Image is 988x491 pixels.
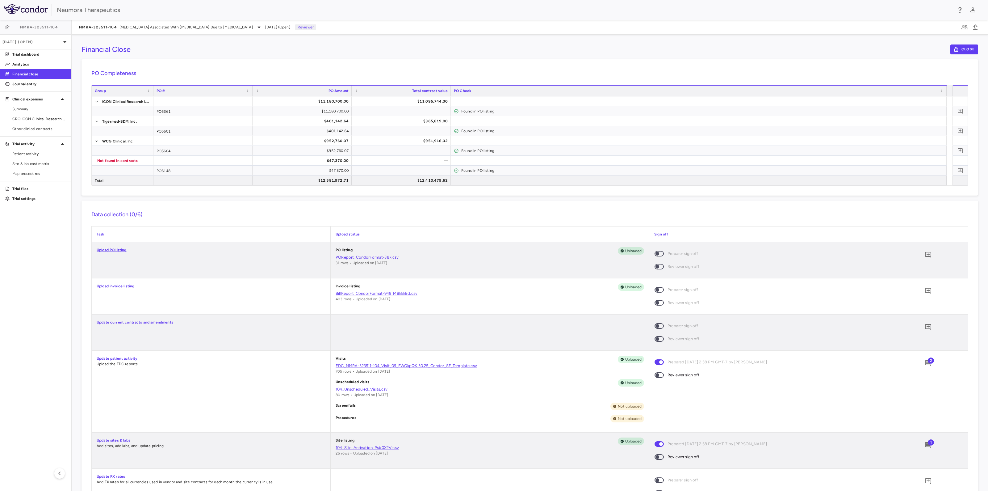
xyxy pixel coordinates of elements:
div: Found in PO listing [461,106,944,116]
span: Tigermed-BDM, Inc. [102,116,137,126]
span: Prepared [DATE] 2:38 PM GMT-7 by [PERSON_NAME] [668,441,767,447]
div: PO5601 [153,126,253,136]
span: NMRA-323511-104 [20,25,58,30]
div: Found in PO listing [461,146,944,156]
span: Preparer sign off [668,250,698,257]
span: NMRA-323511-104 [79,25,117,30]
div: $47,370.00 [258,156,349,166]
div: PO6148 [153,166,253,175]
span: 403 rows • Uploaded on [DATE] [336,297,390,301]
a: Update sites & labs [97,438,130,442]
p: Visits [336,356,346,363]
button: Add comment [956,127,965,135]
span: Uploaded [623,248,644,254]
span: Other clinical contracts [12,126,66,132]
button: Add comment [956,146,965,155]
p: Procedures [336,415,356,422]
button: Add comment [923,250,933,260]
svg: Add comment [924,360,932,367]
p: Trial activity [12,141,59,147]
p: Journal entry [12,81,66,87]
span: Group [95,89,106,93]
span: Map procedures [12,171,66,176]
span: WCG Clinical, Inc [102,136,133,146]
svg: Add comment [957,167,963,173]
span: Reviewer sign off [668,299,700,306]
p: Upload status [336,231,644,237]
p: Trial files [12,186,66,192]
a: 104_Site_Activation_Psb0X2V.csv [336,445,644,451]
div: Found in PO listing [461,126,944,136]
span: Summary [12,106,66,112]
p: Clinical expenses [12,96,59,102]
a: POReport_CondorFormat-387.csv [336,255,644,260]
p: PO listing [336,247,353,255]
p: Sign off [654,231,883,237]
span: Total [95,176,103,186]
span: Reviewer sign off [668,263,700,270]
span: CRO ICON Clinical Research Limited [12,116,66,122]
span: PO Check [454,89,471,93]
span: Not uploaded [615,404,644,409]
span: 2 [928,358,934,364]
p: Reviewer [295,24,316,30]
div: Neumora Therapeutics [57,5,952,15]
a: Upload PO listing [97,248,127,252]
span: ICON Clinical Research Limited [102,97,150,107]
svg: Add comment [924,442,932,449]
p: Site listing [336,438,354,445]
div: $11,180,700.00 [258,106,349,116]
span: Patient activity [12,151,66,157]
h6: PO Completeness [91,69,968,78]
div: $401,142.64 [258,126,349,136]
svg: Add comment [957,108,963,114]
div: $47,370.00 [258,166,349,176]
span: Add FX rates for all currencies used in vendor and site contracts for each month the currency is ... [97,480,273,484]
div: — [357,156,448,166]
a: BillReport_CondorFormat-949_MBk5kBd.csv [336,291,644,296]
p: Screenfails [336,403,356,410]
a: EDC_NMRA-323511-104_Visit_09_FWQkpQK.30.25_Condor_SF_Template.csv [336,363,644,369]
button: Add comment [923,476,933,487]
span: PO # [157,89,165,93]
span: [DATE] (Open) [265,24,290,30]
p: Trial settings [12,196,66,201]
div: Found in PO listing [461,166,944,176]
span: Preparer sign off [668,477,698,484]
a: Upload invoice listing [97,284,134,288]
div: $401,142.64 [258,116,349,126]
a: Update patient activity [97,356,137,361]
span: Reviewer sign off [668,454,700,460]
span: 80 rows • Uploaded on [DATE] [336,393,388,397]
span: [MEDICAL_DATA] Associated With [MEDICAL_DATA] Due to [MEDICAL_DATA] [119,24,253,30]
span: Uploaded [623,284,644,290]
span: Total contract value [412,89,448,93]
svg: Add comment [957,128,963,134]
p: Financial close [12,71,66,77]
a: Update current contracts and amendments [97,320,173,324]
span: Prepared [DATE] 2:38 PM GMT-7 by [PERSON_NAME] [668,359,767,366]
p: Invoice listing [336,283,360,291]
div: PO5604 [153,146,253,155]
div: Not found in contracts [97,156,150,166]
span: Add sites, add labs, and update pricing [97,444,164,448]
span: Uploaded [623,380,644,386]
svg: Add comment [924,287,932,295]
span: Reviewer sign off [668,336,700,342]
span: 1 [928,439,934,446]
button: Close [950,44,978,54]
span: Reviewer sign off [668,372,700,379]
span: 31 rows • Uploaded on [DATE] [336,261,387,265]
svg: Add comment [957,148,963,154]
span: Not uploaded [615,416,644,421]
button: Add comment [956,166,965,175]
span: Preparer sign off [668,286,698,293]
button: Add comment [923,440,933,451]
div: PO5361 [153,106,253,116]
div: $12,581,972.71 [258,176,349,185]
p: Analytics [12,61,66,67]
div: $952,760.07 [258,136,349,146]
svg: Add comment [924,478,932,485]
div: $12,413,479.62 [357,176,448,185]
p: Trial dashboard [12,52,66,57]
